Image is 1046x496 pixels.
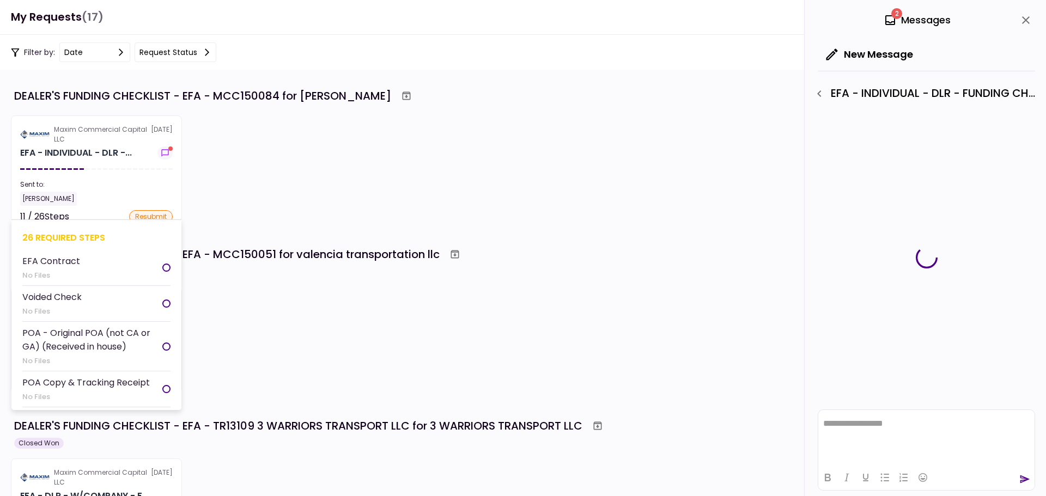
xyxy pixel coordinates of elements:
button: Archive workflow [445,244,465,264]
span: 2 [891,8,902,19]
div: EFA - INDIVIDUAL - DLR - FUNDING CHECKLIST [20,146,132,160]
button: Italic [837,470,856,485]
div: 26 required steps [22,231,171,244]
div: Maxim Commercial Capital LLC [54,125,151,144]
div: No Files [22,391,150,402]
button: show-messages [157,146,173,160]
div: No Files [22,306,82,317]
div: resubmit [129,210,173,223]
div: Sent to: [20,180,173,189]
div: [DATE] [20,468,173,487]
button: Numbered list [895,470,913,485]
button: Archive workflow [397,86,416,106]
button: Emojis [914,470,932,485]
div: EFA Contract [22,254,80,268]
div: POA - Original POA (not CA or GA) (Received in house) [22,326,162,353]
iframe: Rich Text Area [818,410,1035,464]
button: Archive workflow [588,416,607,436]
button: Bullet list [875,470,894,485]
div: No Files [22,356,162,366]
button: send [1019,474,1030,485]
div: DEALER'S FUNDING CHECKLIST - EFA - TR13109 3 WARRIORS TRANSPORT LLC for 3 WARRIORS TRANSPORT LLC [14,418,582,434]
div: No Files [22,270,80,281]
div: POA Copy & Tracking Receipt [22,376,150,389]
div: 11 / 26 Steps [20,210,69,223]
div: EFA - INDIVIDUAL - DLR - FUNDING CHECKLIST - GPS Units Ordered [810,84,1035,103]
div: Filter by: [11,42,216,62]
div: Voided Check [22,290,82,304]
div: [PERSON_NAME] [20,192,77,206]
button: Bold [818,470,837,485]
div: Closed Won [14,438,64,449]
div: Messages [884,12,951,28]
button: close [1017,11,1035,29]
div: Maxim Commercial Capital LLC [54,468,151,487]
div: [DATE] [20,125,173,144]
h1: My Requests [11,6,104,28]
img: Partner logo [20,130,50,139]
div: DEALER'S FUNDING CHECKLIST - EFA - MCC150051 for valencia transportation llc [14,246,440,262]
button: New Message [818,40,922,69]
img: Partner logo [20,473,50,482]
div: DEALER'S FUNDING CHECKLIST - EFA - MCC150084 for [PERSON_NAME] [14,88,391,104]
button: date [59,42,130,62]
button: Request status [135,42,216,62]
div: date [64,46,83,58]
button: Underline [856,470,875,485]
span: (17) [82,6,104,28]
